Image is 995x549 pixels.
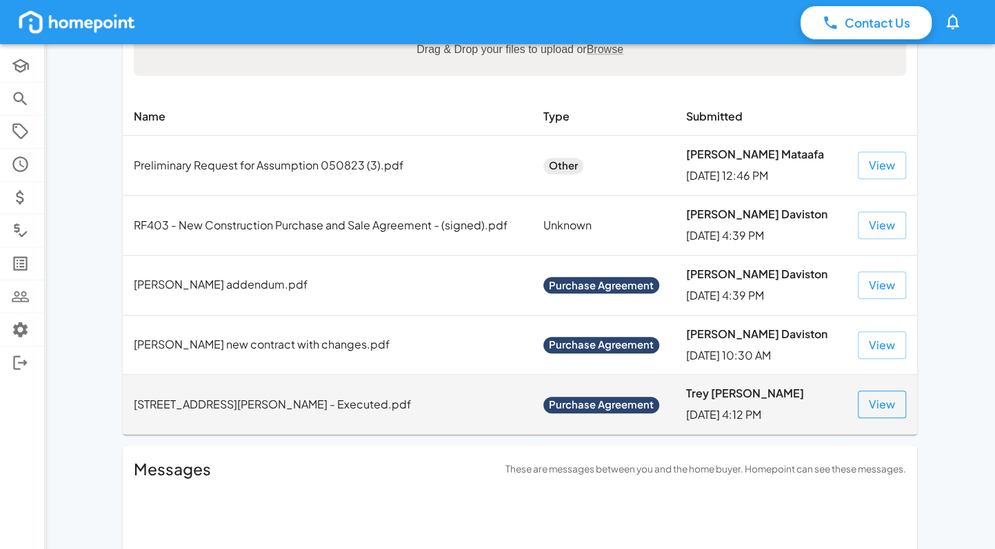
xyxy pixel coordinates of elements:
[686,288,833,304] p: [DATE] 4:39 PM
[686,386,833,402] p: Trey [PERSON_NAME]
[543,218,664,234] p: Unknown
[858,391,906,418] button: View
[123,196,532,256] td: RF403 - New Construction Purchase and Sale Agreement - (signed).pdf
[858,396,906,411] a: View
[858,331,906,359] button: View
[686,407,833,423] p: [DATE] 4:12 PM
[858,276,906,291] a: View
[858,157,906,172] a: View
[134,457,211,482] h6: Messages
[123,136,532,196] td: Preliminary Request for Assumption 050823 (3).pdf
[686,327,833,342] p: [PERSON_NAME] Daviston
[858,336,906,351] a: View
[17,8,137,36] img: homepoint_logo_white.png
[134,109,521,125] p: Name
[123,255,532,315] td: [PERSON_NAME] addendum.pdf
[543,278,659,293] span: Purchase Agreement
[686,348,833,364] p: [DATE] 10:30 AM
[686,267,833,282] p: [PERSON_NAME] Daviston
[845,14,910,32] p: Contact Us
[586,43,623,55] span: Browse
[686,109,833,125] p: Submitted
[686,168,833,184] p: [DATE] 12:46 PM
[543,397,659,412] span: Purchase Agreement
[543,109,664,125] p: Type
[858,216,906,231] a: View
[543,158,583,173] span: Other
[411,36,629,63] label: Drag & Drop your files to upload or
[858,211,906,239] button: View
[505,462,906,477] span: These are messages between you and the home buyer. Homepoint can see these messages.
[686,147,833,163] p: [PERSON_NAME] Mataafa
[686,207,833,222] p: [PERSON_NAME] Daviston
[543,338,659,352] span: Purchase Agreement
[858,152,906,179] button: View
[858,271,906,299] button: View
[123,315,532,375] td: [PERSON_NAME] new contract with changes.pdf
[686,228,833,244] p: [DATE] 4:39 PM
[123,375,532,435] td: [STREET_ADDRESS][PERSON_NAME] - Executed.pdf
